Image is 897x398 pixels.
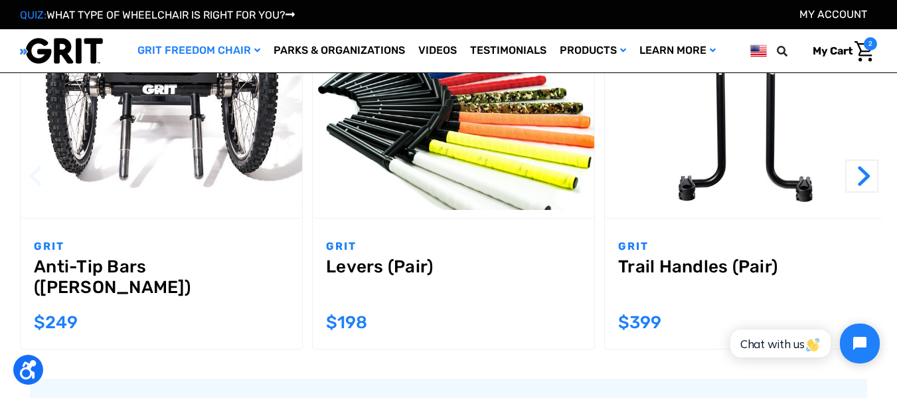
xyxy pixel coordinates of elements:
input: Search [783,37,803,65]
span: $249 [34,312,78,333]
button: Go to slide 2 of 2 [845,159,878,193]
a: Account [799,8,867,21]
a: Learn More [633,29,722,72]
a: Cart with 2 items [803,37,877,65]
p: GRIT [618,239,873,254]
a: Parks & Organizations [267,29,412,72]
span: 2 [864,37,877,50]
a: Trail Handles (Pair),$399.00 [605,14,886,218]
a: GRIT Freedom Chair [131,29,267,72]
a: Products [553,29,633,72]
p: GRIT [34,239,289,254]
span: $198 [326,312,367,333]
a: Levers (Pair),$198.00 [326,256,581,304]
img: us.png [750,43,767,59]
p: GRIT [326,239,581,254]
img: GRIT Anti-Tip Bars GRIT Junior: anti-tip balance sticks pair installed at rear of off road wheelc... [21,22,302,210]
a: Anti-Tip Bars (GRIT Jr.),$249.00 [34,256,289,304]
img: Levers (Pair) [313,22,594,210]
a: Trail Handles (Pair),$399.00 [618,256,873,304]
a: Testimonials [463,29,553,72]
span: QUIZ: [20,9,46,21]
span: My Cart [813,45,853,57]
img: Cart [855,41,874,62]
img: GRIT All-Terrain Wheelchair and Mobility Equipment [20,37,103,64]
span: $399 [618,312,661,333]
a: QUIZ:WHAT TYPE OF WHEELCHAIR IS RIGHT FOR YOU? [20,9,295,21]
button: Go to slide 2 of 2 [20,159,53,193]
iframe: Tidio Chat [716,312,891,375]
a: Videos [412,29,463,72]
a: Anti-Tip Bars (GRIT Jr.),$249.00 [21,14,302,218]
img: GRIT Trail Handles: pair of steel push handles with bike grips for use with GRIT Freedom Chair ou... [605,22,886,210]
a: Levers (Pair),$198.00 [313,14,594,218]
